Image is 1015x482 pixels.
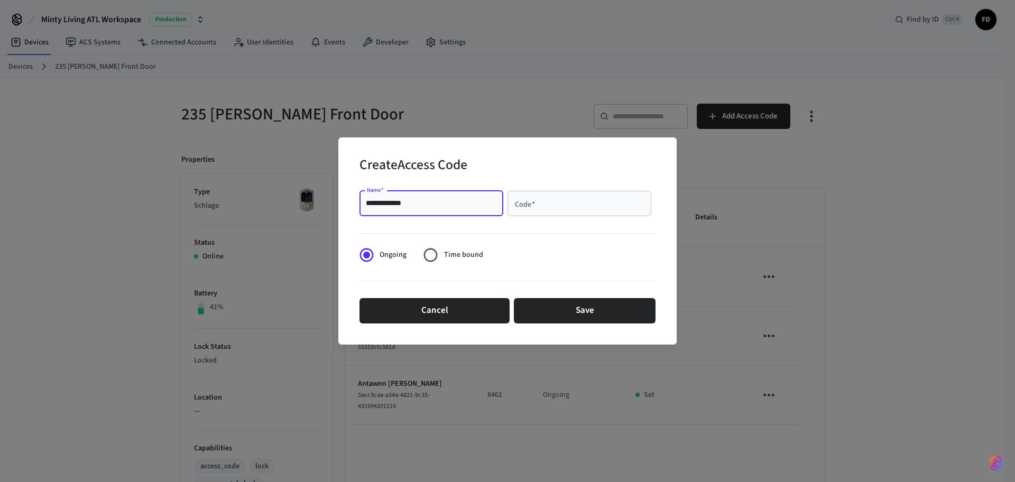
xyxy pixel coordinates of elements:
span: Ongoing [380,249,407,261]
h2: Create Access Code [359,150,467,182]
button: Save [514,298,656,323]
label: Name [367,186,384,194]
img: SeamLogoGradient.69752ec5.svg [990,455,1002,471]
span: Time bound [444,249,483,261]
button: Cancel [359,298,510,323]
